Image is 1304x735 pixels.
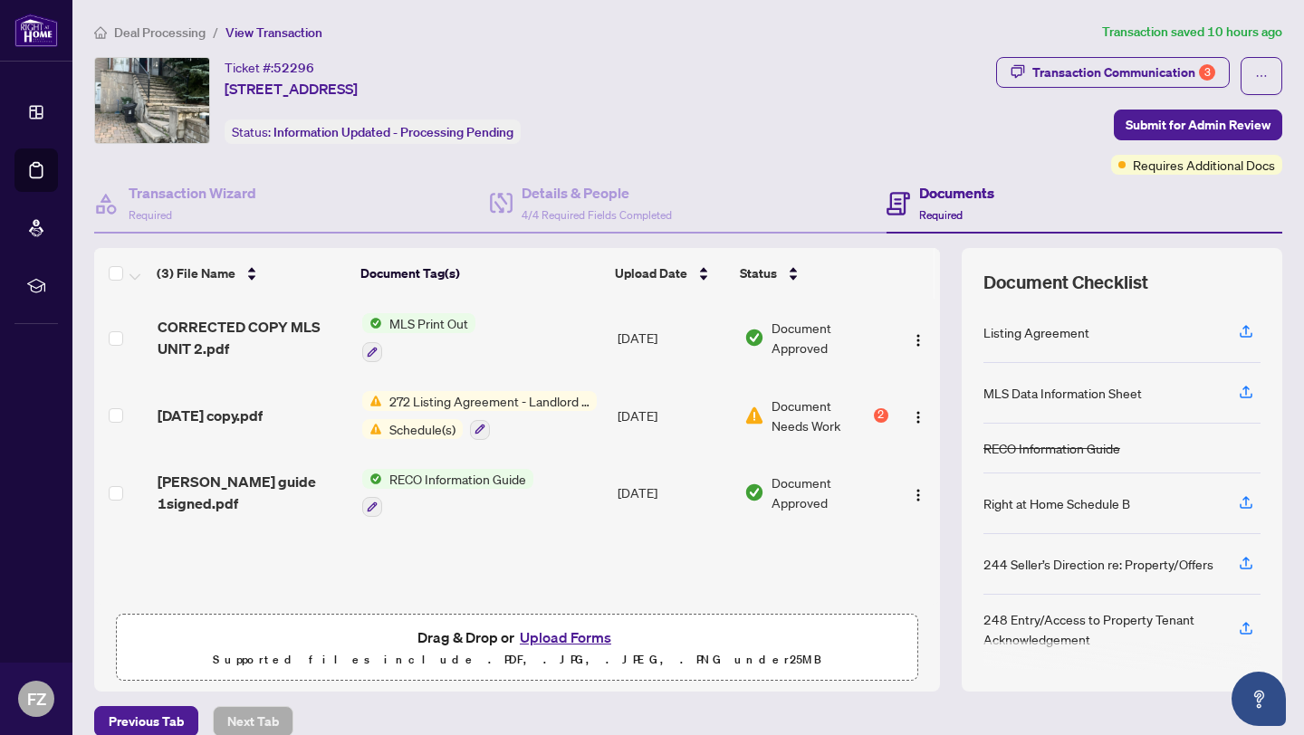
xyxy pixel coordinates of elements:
[362,391,597,440] button: Status Icon272 Listing Agreement - Landlord Designated Representation Agreement Authority to Offe...
[772,396,870,435] span: Document Needs Work
[213,22,218,43] li: /
[514,625,617,649] button: Upload Forms
[610,377,737,454] td: [DATE]
[772,318,888,358] span: Document Approved
[904,401,933,430] button: Logo
[983,322,1089,342] div: Listing Agreement
[362,313,475,362] button: Status IconMLS Print Out
[911,333,925,348] img: Logo
[911,488,925,502] img: Logo
[744,482,764,502] img: Document Status
[1133,155,1275,175] span: Requires Additional Docs
[362,469,533,518] button: Status IconRECO Information Guide
[417,625,617,649] span: Drag & Drop or
[273,60,314,76] span: 52296
[94,26,107,39] span: home
[225,57,314,78] div: Ticket #:
[382,469,533,489] span: RECO Information Guide
[382,391,597,411] span: 272 Listing Agreement - Landlord Designated Representation Agreement Authority to Offer for Lease
[996,57,1230,88] button: Transaction Communication3
[608,248,733,299] th: Upload Date
[919,208,963,222] span: Required
[158,405,263,426] span: [DATE] copy.pdf
[1255,70,1268,82] span: ellipsis
[382,419,463,439] span: Schedule(s)
[1199,64,1215,81] div: 3
[911,410,925,425] img: Logo
[362,391,382,411] img: Status Icon
[983,493,1130,513] div: Right at Home Schedule B
[149,248,353,299] th: (3) File Name
[114,24,206,41] span: Deal Processing
[129,182,256,204] h4: Transaction Wizard
[382,313,475,333] span: MLS Print Out
[362,419,382,439] img: Status Icon
[129,208,172,222] span: Required
[740,263,777,283] span: Status
[744,406,764,425] img: Document Status
[1126,110,1270,139] span: Submit for Admin Review
[225,78,358,100] span: [STREET_ADDRESS]
[904,478,933,507] button: Logo
[919,182,994,204] h4: Documents
[157,263,235,283] span: (3) File Name
[1114,110,1282,140] button: Submit for Admin Review
[128,649,906,671] p: Supported files include .PDF, .JPG, .JPEG, .PNG under 25 MB
[1232,672,1286,726] button: Open asap
[1102,22,1282,43] article: Transaction saved 10 hours ago
[610,299,737,377] td: [DATE]
[158,471,348,514] span: [PERSON_NAME] guide 1signed.pdf
[158,316,348,359] span: CORRECTED COPY MLS UNIT 2.pdf
[117,615,917,682] span: Drag & Drop orUpload FormsSupported files include .PDF, .JPG, .JPEG, .PNG under25MB
[983,609,1217,649] div: 248 Entry/Access to Property Tenant Acknowledgement
[14,14,58,47] img: logo
[362,469,382,489] img: Status Icon
[874,408,888,423] div: 2
[1032,58,1215,87] div: Transaction Communication
[522,208,672,222] span: 4/4 Required Fields Completed
[744,328,764,348] img: Document Status
[610,454,737,532] td: [DATE]
[273,124,513,140] span: Information Updated - Processing Pending
[983,270,1148,295] span: Document Checklist
[225,119,521,144] div: Status:
[353,248,608,299] th: Document Tag(s)
[362,313,382,333] img: Status Icon
[904,323,933,352] button: Logo
[772,472,888,512] span: Document Approved
[983,554,1213,574] div: 244 Seller’s Direction re: Property/Offers
[615,263,687,283] span: Upload Date
[733,248,890,299] th: Status
[983,438,1120,458] div: RECO Information Guide
[27,686,46,711] span: FZ
[522,182,672,204] h4: Details & People
[95,58,209,143] img: IMG-C12387628_1.jpg
[983,383,1142,403] div: MLS Data Information Sheet
[225,24,322,41] span: View Transaction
